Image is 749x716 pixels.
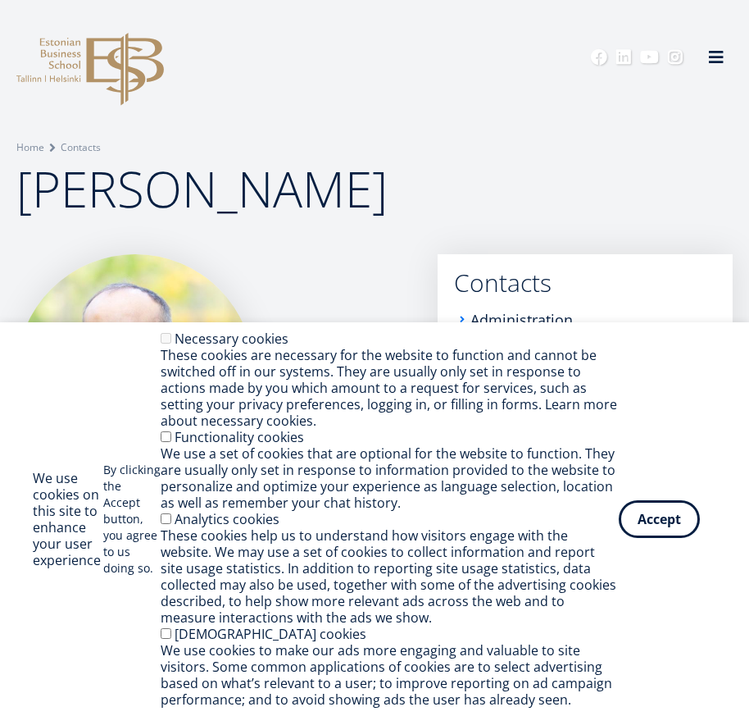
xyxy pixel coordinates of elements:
a: Instagram [667,49,683,66]
a: Administration [470,312,573,328]
div: We use cookies to make our ads more engaging and valuable to site visitors. Some common applicati... [161,642,619,708]
label: Necessary cookies [175,330,288,348]
img: Urmas Kaarlep foto EBS coaching [16,254,254,492]
p: By clicking the Accept button, you agree to us doing so. [103,462,161,577]
a: Contacts [454,271,716,295]
h2: We use cookies on this site to enhance your user experience [33,470,103,568]
label: Functionality cookies [175,428,304,446]
a: Home [16,139,44,156]
a: Youtube [640,49,659,66]
div: These cookies help us to understand how visitors engage with the website. We may use a set of coo... [161,527,619,626]
div: These cookies are necessary for the website to function and cannot be switched off in our systems... [161,347,619,429]
span: [PERSON_NAME] [16,155,388,222]
div: We use a set of cookies that are optional for the website to function. They are usually only set ... [161,445,619,511]
label: [DEMOGRAPHIC_DATA] cookies [175,625,366,643]
button: Accept [619,500,700,538]
a: Linkedin [615,49,632,66]
a: Contacts [61,139,101,156]
a: Facebook [591,49,607,66]
label: Analytics cookies [175,510,279,528]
